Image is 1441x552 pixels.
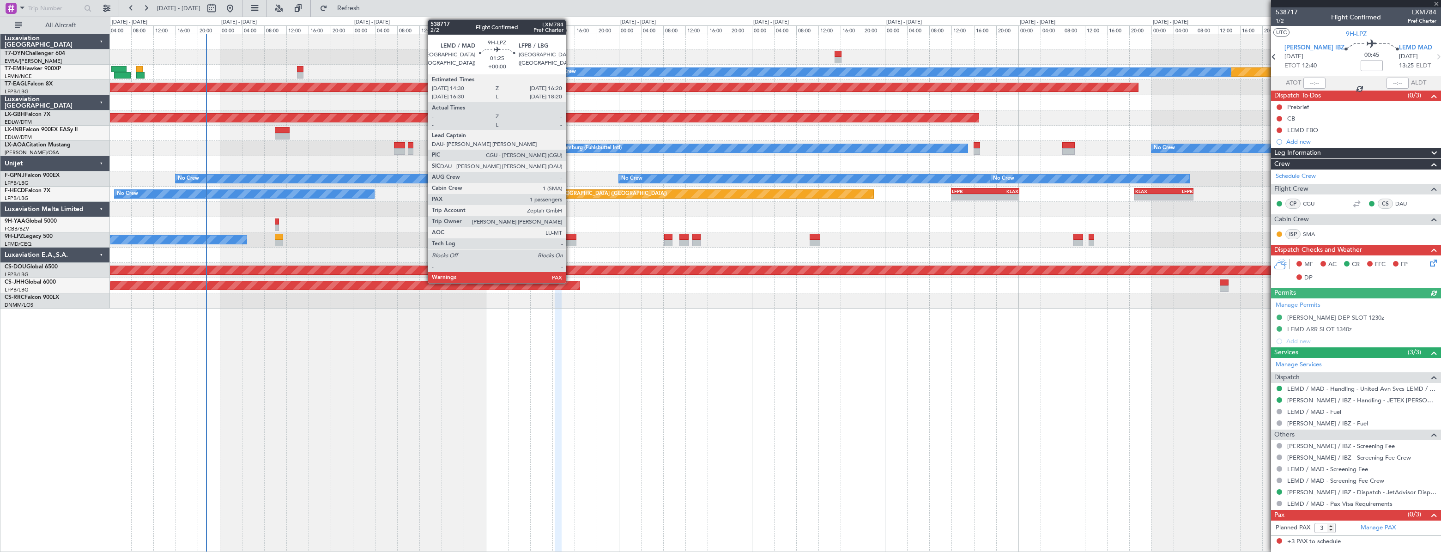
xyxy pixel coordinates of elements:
[1287,537,1341,546] span: +3 PAX to schedule
[5,279,24,285] span: CS-JHH
[24,22,97,29] span: All Aircraft
[1218,25,1240,34] div: 12:00
[5,218,25,224] span: 9H-YAA
[1287,408,1341,416] a: LEMD / MAD - Fuel
[641,25,663,34] div: 04:00
[952,194,985,200] div: -
[1240,25,1262,34] div: 16:00
[1287,454,1411,461] a: [PERSON_NAME] / IBZ - Screening Fee Crew
[1287,442,1395,450] a: [PERSON_NAME] / IBZ - Screening Fee
[951,25,974,34] div: 12:00
[818,25,841,34] div: 12:00
[1411,79,1426,88] span: ALDT
[487,18,523,26] div: [DATE] - [DATE]
[5,58,62,65] a: EVRA/[PERSON_NAME]
[1274,430,1295,440] span: Others
[730,25,752,34] div: 20:00
[5,149,59,156] a: [PERSON_NAME]/QSA
[220,25,242,34] div: 00:00
[985,194,1018,200] div: -
[796,25,818,34] div: 08:00
[1361,523,1396,533] a: Manage PAX
[486,25,508,34] div: 00:00
[5,127,23,133] span: LX-INB
[1416,61,1431,71] span: ELDT
[929,25,951,34] div: 08:00
[5,264,58,270] a: CS-DOUGlobal 6500
[1331,12,1381,22] div: Flight Confirmed
[1274,510,1284,521] span: Pax
[1304,260,1313,269] span: MF
[1063,25,1085,34] div: 08:00
[538,141,622,155] div: No Crew Hamburg (Fuhlsbuttel Intl)
[109,25,131,34] div: 04:00
[708,25,730,34] div: 16:00
[1274,91,1321,101] span: Dispatch To-Dos
[1085,25,1107,34] div: 12:00
[5,279,56,285] a: CS-JHHGlobal 6000
[1287,477,1384,485] a: LEMD / MAD - Screening Fee Crew
[331,25,353,34] div: 20:00
[1399,43,1432,53] span: LEMD MAD
[885,25,907,34] div: 00:00
[5,195,29,202] a: LFPB/LBG
[1401,260,1408,269] span: FP
[375,25,397,34] div: 04:00
[178,172,199,186] div: No Crew
[1399,52,1418,61] span: [DATE]
[1276,523,1310,533] label: Planned PAX
[5,119,32,126] a: EDLW/DTM
[131,25,153,34] div: 08:00
[1364,51,1379,60] span: 00:45
[1408,7,1436,17] span: LXM784
[575,25,597,34] div: 16:00
[1303,200,1324,208] a: CGU
[1276,7,1298,17] span: 538717
[315,1,371,16] button: Refresh
[621,172,642,186] div: No Crew
[1274,159,1290,170] span: Crew
[1135,194,1164,200] div: -
[153,25,176,34] div: 12:00
[1284,43,1344,53] span: [PERSON_NAME] IBZ
[329,5,368,12] span: Refresh
[1287,115,1295,122] div: CB
[907,25,929,34] div: 04:00
[1135,188,1164,194] div: KLAX
[1154,141,1175,155] div: No Crew
[1274,372,1300,383] span: Dispatch
[1304,273,1313,283] span: DP
[286,25,309,34] div: 12:00
[1153,18,1188,26] div: [DATE] - [DATE]
[5,173,60,178] a: F-GPNJFalcon 900EX
[5,180,29,187] a: LFPB/LBG
[5,225,29,232] a: FCBB/BZV
[1378,199,1393,209] div: CS
[1287,419,1368,427] a: [PERSON_NAME] / IBZ - Fuel
[5,142,26,148] span: LX-AOA
[952,188,985,194] div: LFPB
[5,112,25,117] span: LX-GBH
[5,295,59,300] a: CS-RRCFalcon 900LX
[996,25,1018,34] div: 20:00
[1276,172,1316,181] a: Schedule Crew
[5,218,57,224] a: 9H-YAAGlobal 5000
[993,172,1014,186] div: No Crew
[419,25,442,34] div: 12:00
[752,25,774,34] div: 00:00
[28,1,81,15] input: Trip Number
[1286,79,1301,88] span: ATOT
[1286,138,1436,146] div: Add new
[1196,25,1218,34] div: 08:00
[521,187,667,201] div: Planned Maint [GEOGRAPHIC_DATA] ([GEOGRAPHIC_DATA])
[5,302,33,309] a: DNMM/LOS
[1273,28,1290,36] button: UTC
[5,234,53,239] a: 9H-LPZLegacy 500
[5,51,65,56] a: T7-DYNChallenger 604
[5,188,25,194] span: F-HECD
[1287,500,1393,508] a: LEMD / MAD - Pax Visa Requirements
[552,25,575,34] div: 12:00
[5,112,50,117] a: LX-GBHFalcon 7X
[157,4,200,12] span: [DATE] - [DATE]
[442,25,464,34] div: 16:00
